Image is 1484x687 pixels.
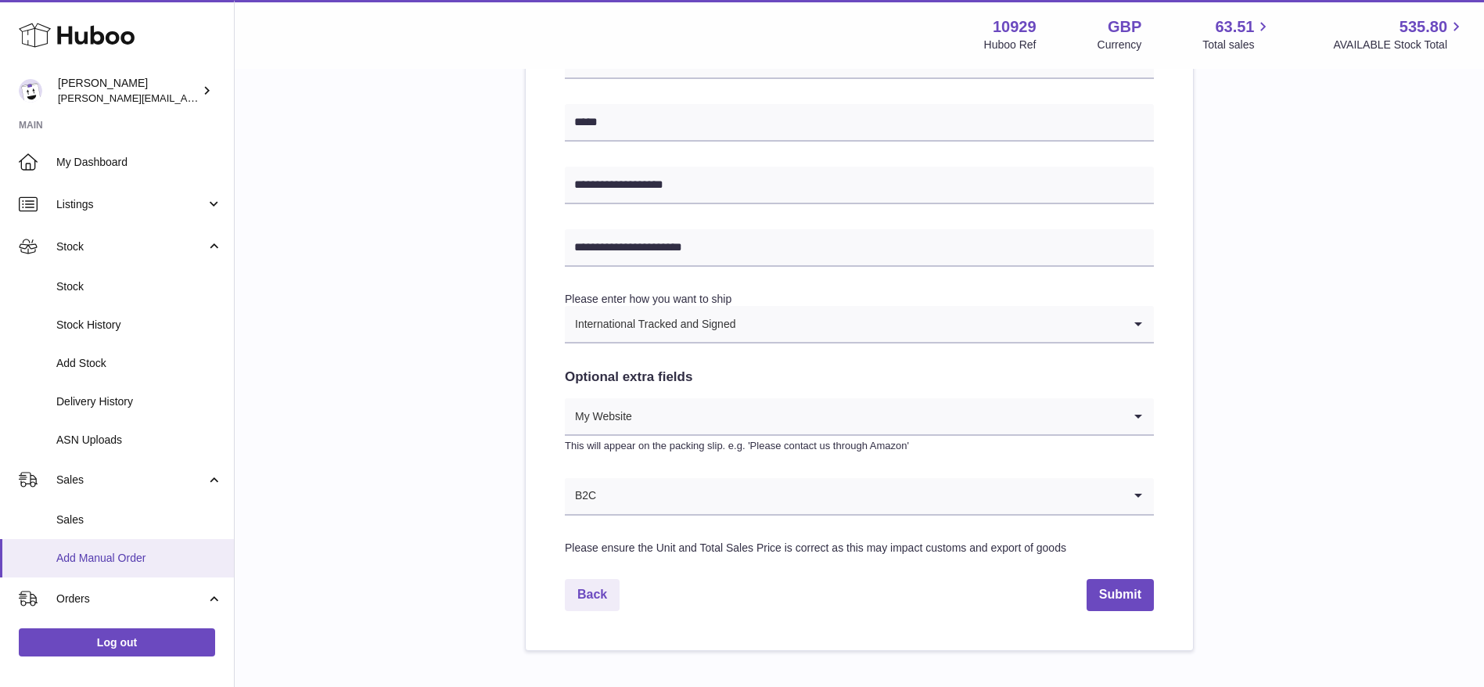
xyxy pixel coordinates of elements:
[1333,38,1465,52] span: AVAILABLE Stock Total
[56,279,222,294] span: Stock
[1400,16,1447,38] span: 535.80
[565,293,731,305] label: Please enter how you want to ship
[565,478,597,514] span: B2C
[565,541,1154,556] div: Please ensure the Unit and Total Sales Price is correct as this may impact customs and export of ...
[984,38,1037,52] div: Huboo Ref
[565,398,1154,436] div: Search for option
[56,513,222,527] span: Sales
[58,76,199,106] div: [PERSON_NAME]
[565,306,1154,343] div: Search for option
[56,318,222,333] span: Stock History
[565,398,633,434] span: My Website
[597,478,1123,514] input: Search for option
[565,439,1154,453] p: This will appear on the packing slip. e.g. 'Please contact us through Amazon'
[56,551,222,566] span: Add Manual Order
[565,478,1154,516] div: Search for option
[1087,579,1154,611] button: Submit
[56,394,222,409] span: Delivery History
[1108,16,1141,38] strong: GBP
[1202,16,1272,52] a: 63.51 Total sales
[56,356,222,371] span: Add Stock
[1215,16,1254,38] span: 63.51
[565,369,1154,387] h2: Optional extra fields
[58,92,314,104] span: [PERSON_NAME][EMAIL_ADDRESS][DOMAIN_NAME]
[1202,38,1272,52] span: Total sales
[19,628,215,656] a: Log out
[565,579,620,611] a: Back
[56,155,222,170] span: My Dashboard
[56,433,222,448] span: ASN Uploads
[1333,16,1465,52] a: 535.80 AVAILABLE Stock Total
[56,473,206,487] span: Sales
[736,306,1123,342] input: Search for option
[633,398,1123,434] input: Search for option
[19,79,42,103] img: thomas@otesports.co.uk
[993,16,1037,38] strong: 10929
[1098,38,1142,52] div: Currency
[56,197,206,212] span: Listings
[565,306,736,342] span: International Tracked and Signed
[56,239,206,254] span: Stock
[56,592,206,606] span: Orders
